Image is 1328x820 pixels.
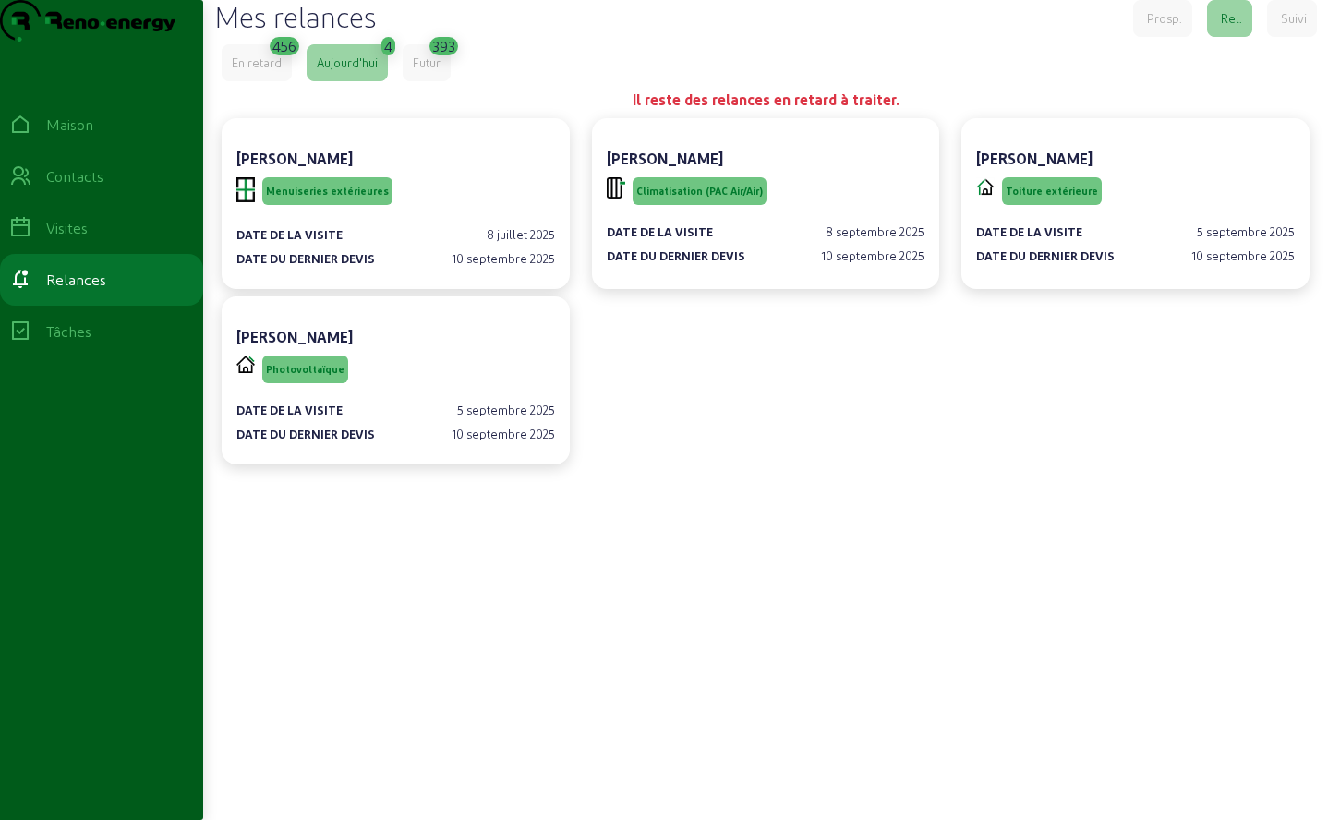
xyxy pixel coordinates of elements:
[1221,11,1242,25] font: Rel.
[607,248,745,262] font: Date du dernier devis
[432,37,455,54] font: 393
[236,227,343,241] font: Date de la visite
[607,150,723,167] font: [PERSON_NAME]
[236,251,375,265] font: Date du dernier devis
[976,224,1082,238] font: Date de la visite
[976,150,1093,167] font: [PERSON_NAME]
[272,37,296,54] font: 456
[384,37,392,54] font: 4
[236,356,255,373] img: PVELEC
[636,185,763,197] font: Climatisation (PAC Air/Air)
[607,224,713,238] font: Date de la visite
[976,248,1115,262] font: Date du dernier devis
[266,363,344,375] font: Photovoltaïque
[1281,11,1307,25] font: Suivi
[633,90,899,108] font: Il reste des relances en retard à traiter.
[452,251,555,265] font: 10 septembre 2025
[607,177,625,199] img: CVC
[976,177,995,196] img: CITER
[413,55,441,69] font: Futur
[1197,224,1295,238] font: 5 septembre 2025
[457,403,555,416] font: 5 septembre 2025
[1191,248,1295,262] font: 10 septembre 2025
[236,177,255,202] img: MXT
[487,227,555,241] font: 8 juillet 2025
[236,150,353,167] font: [PERSON_NAME]
[1006,185,1098,197] font: Toiture extérieure
[46,115,93,133] font: Maison
[46,219,88,236] font: Visites
[1147,11,1182,25] font: Prosp.
[46,271,106,288] font: Relances
[232,55,282,69] font: En retard
[821,248,924,262] font: 10 septembre 2025
[452,427,555,440] font: 10 septembre 2025
[236,427,375,440] font: Date du dernier devis
[236,403,343,416] font: Date de la visite
[46,322,91,340] font: Tâches
[317,55,378,69] font: Aujourd'hui
[236,328,353,345] font: [PERSON_NAME]
[266,185,389,197] font: Menuiseries extérieures
[826,224,924,238] font: 8 septembre 2025
[46,167,103,185] font: Contacts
